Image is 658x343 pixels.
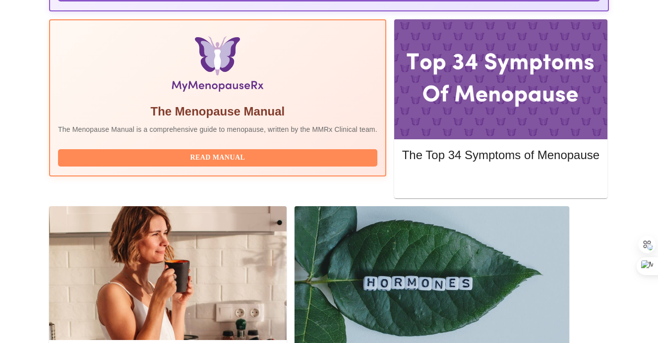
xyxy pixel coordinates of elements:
[402,147,599,163] h5: The Top 34 Symptoms of Menopause
[68,152,367,164] span: Read Manual
[402,172,599,190] button: Read More
[58,104,377,119] h5: The Menopause Manual
[412,175,590,187] span: Read More
[109,36,326,96] img: Menopause Manual
[58,149,377,167] button: Read Manual
[402,176,602,184] a: Read More
[58,124,377,134] p: The Menopause Manual is a comprehensive guide to menopause, written by the MMRx Clinical team.
[58,153,380,161] a: Read Manual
